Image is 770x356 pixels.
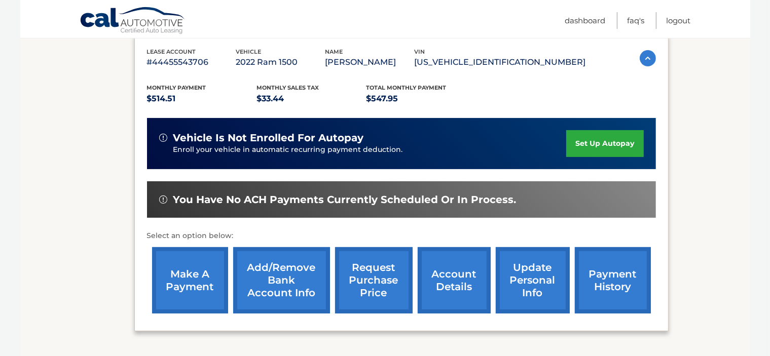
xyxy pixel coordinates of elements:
[366,92,476,106] p: $547.95
[366,84,447,91] span: Total Monthly Payment
[667,12,691,29] a: Logout
[159,195,167,204] img: alert-white.svg
[496,247,570,313] a: update personal info
[147,230,656,242] p: Select an option below:
[565,12,606,29] a: Dashboard
[256,92,366,106] p: $33.44
[256,84,319,91] span: Monthly sales Tax
[415,55,586,69] p: [US_VEHICLE_IDENTIFICATION_NUMBER]
[173,193,517,206] span: You have no ACH payments currently scheduled or in process.
[147,92,257,106] p: $514.51
[159,134,167,142] img: alert-white.svg
[147,48,196,55] span: lease account
[236,48,262,55] span: vehicle
[147,55,236,69] p: #44455543706
[628,12,645,29] a: FAQ's
[152,247,228,313] a: make a payment
[335,247,413,313] a: request purchase price
[575,247,651,313] a: payment history
[173,144,567,155] p: Enroll your vehicle in automatic recurring payment deduction.
[418,247,491,313] a: account details
[80,7,186,36] a: Cal Automotive
[566,130,643,157] a: set up autopay
[325,55,415,69] p: [PERSON_NAME]
[415,48,425,55] span: vin
[173,132,364,144] span: vehicle is not enrolled for autopay
[640,50,656,66] img: accordion-active.svg
[147,84,206,91] span: Monthly Payment
[236,55,325,69] p: 2022 Ram 1500
[233,247,330,313] a: Add/Remove bank account info
[325,48,343,55] span: name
